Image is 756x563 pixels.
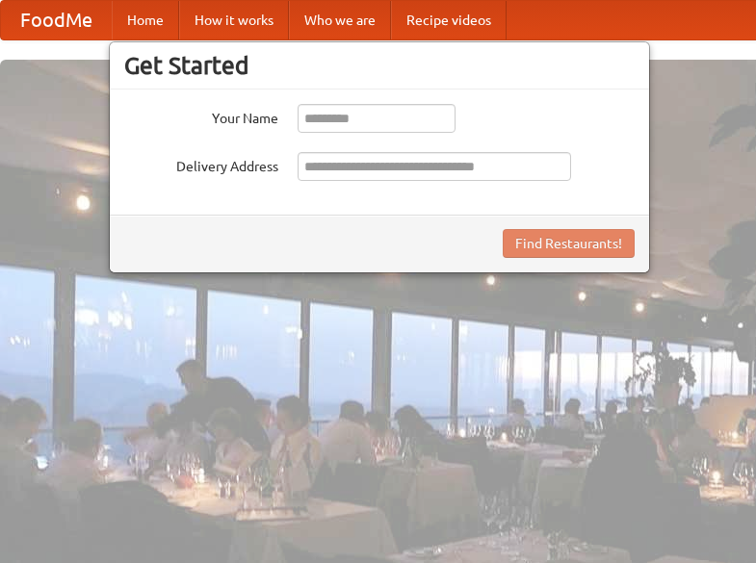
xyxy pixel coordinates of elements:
[124,152,278,176] label: Delivery Address
[289,1,391,39] a: Who we are
[1,1,112,39] a: FoodMe
[124,51,635,80] h3: Get Started
[124,104,278,128] label: Your Name
[179,1,289,39] a: How it works
[112,1,179,39] a: Home
[503,229,635,258] button: Find Restaurants!
[391,1,507,39] a: Recipe videos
